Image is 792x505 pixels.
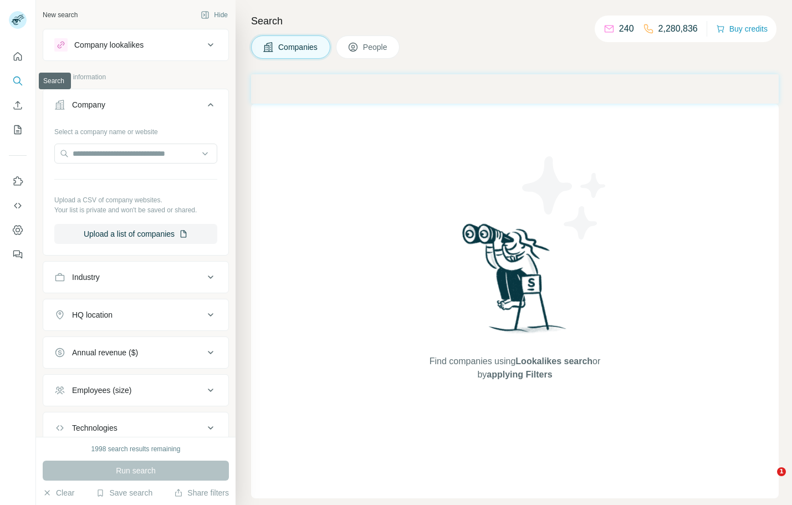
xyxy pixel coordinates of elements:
button: My lists [9,120,27,140]
span: Companies [278,42,319,53]
button: Quick start [9,47,27,67]
button: Save search [96,487,152,498]
button: Company lookalikes [43,32,228,58]
iframe: Intercom live chat [754,467,781,494]
button: Share filters [174,487,229,498]
div: New search [43,10,78,20]
div: Select a company name or website [54,123,217,137]
div: Company [72,99,105,110]
img: Surfe Illustration - Stars [515,148,615,248]
button: Use Surfe API [9,196,27,216]
p: 2,280,836 [658,22,698,35]
div: HQ location [72,309,113,320]
span: Lookalikes search [515,356,592,366]
div: Company lookalikes [74,39,144,50]
p: Upload a CSV of company websites. [54,195,217,205]
h4: Search [251,13,779,29]
p: Company information [43,72,229,82]
button: Company [43,91,228,123]
p: 240 [619,22,634,35]
span: applying Filters [487,370,552,379]
span: 1 [777,467,786,476]
button: HQ location [43,302,228,328]
button: Use Surfe on LinkedIn [9,171,27,191]
button: Employees (size) [43,377,228,404]
iframe: Banner [251,74,779,104]
button: Technologies [43,415,228,441]
button: Hide [193,7,236,23]
button: Industry [43,264,228,290]
img: Surfe Illustration - Woman searching with binoculars [457,221,573,344]
span: People [363,42,389,53]
div: Annual revenue ($) [72,347,138,358]
button: Clear [43,487,74,498]
span: Find companies using or by [426,355,604,381]
button: Dashboard [9,220,27,240]
button: Search [9,71,27,91]
button: Buy credits [716,21,768,37]
button: Feedback [9,244,27,264]
div: Employees (size) [72,385,131,396]
p: Your list is private and won't be saved or shared. [54,205,217,215]
div: Industry [72,272,100,283]
div: Technologies [72,422,117,433]
button: Enrich CSV [9,95,27,115]
div: 1998 search results remaining [91,444,181,454]
button: Upload a list of companies [54,224,217,244]
button: Annual revenue ($) [43,339,228,366]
